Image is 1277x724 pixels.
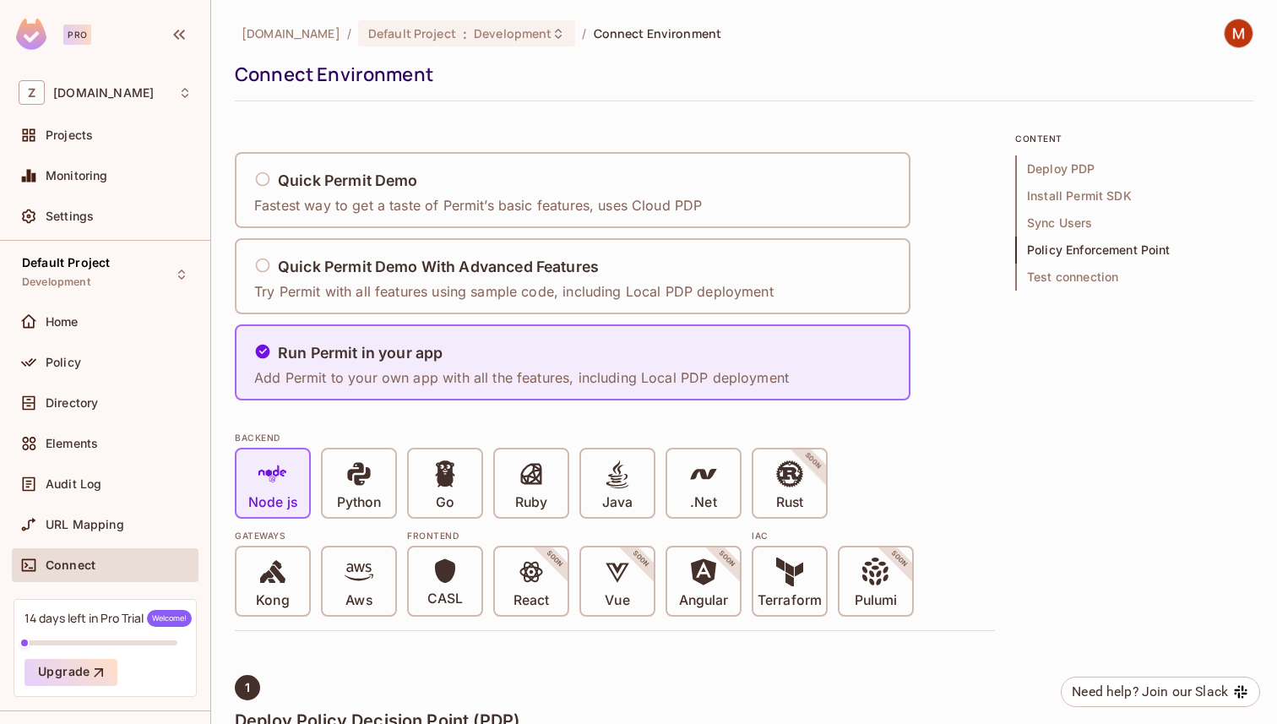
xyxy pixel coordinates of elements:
[602,494,633,511] p: Java
[46,128,93,142] span: Projects
[46,315,79,329] span: Home
[22,256,110,269] span: Default Project
[474,25,552,41] span: Development
[694,526,760,592] span: SOON
[594,25,722,41] span: Connect Environment
[514,592,549,609] p: React
[407,529,742,542] div: Frontend
[46,356,81,369] span: Policy
[248,494,297,511] p: Node js
[522,526,588,592] span: SOON
[278,172,418,189] h5: Quick Permit Demo
[254,196,702,215] p: Fastest way to get a taste of Permit’s basic features, uses Cloud PDP
[867,526,932,592] span: SOON
[16,19,46,50] img: SReyMgAAAABJRU5ErkJggg==
[347,25,351,41] li: /
[254,282,774,301] p: Try Permit with all features using sample code, including Local PDP deployment
[1015,264,1253,291] span: Test connection
[278,259,599,275] h5: Quick Permit Demo With Advanced Features
[46,396,98,410] span: Directory
[245,681,250,694] span: 1
[368,25,456,41] span: Default Project
[758,592,822,609] p: Terraform
[462,27,468,41] span: :
[22,275,90,289] span: Development
[1225,19,1253,47] img: Mohit Yadav
[427,591,463,607] p: CASL
[63,24,91,45] div: Pro
[235,431,995,444] div: BACKEND
[1072,682,1228,702] div: Need help? Join our Slack
[855,592,897,609] p: Pulumi
[515,494,547,511] p: Ruby
[254,368,789,387] p: Add Permit to your own app with all the features, including Local PDP deployment
[24,659,117,686] button: Upgrade
[256,592,289,609] p: Kong
[46,437,98,450] span: Elements
[24,610,192,627] div: 14 days left in Pro Trial
[436,494,454,511] p: Go
[46,518,124,531] span: URL Mapping
[147,610,192,627] span: Welcome!
[19,80,45,105] span: Z
[608,526,674,592] span: SOON
[337,494,381,511] p: Python
[690,494,716,511] p: .Net
[46,169,108,182] span: Monitoring
[278,345,443,362] h5: Run Permit in your app
[235,529,397,542] div: Gateways
[605,592,629,609] p: Vue
[345,592,372,609] p: Aws
[46,558,95,572] span: Connect
[1015,155,1253,182] span: Deploy PDP
[679,592,729,609] p: Angular
[46,477,101,491] span: Audit Log
[780,428,846,494] span: SOON
[235,62,1245,87] div: Connect Environment
[46,210,94,223] span: Settings
[752,529,914,542] div: IAC
[776,494,803,511] p: Rust
[1015,210,1253,237] span: Sync Users
[1015,182,1253,210] span: Install Permit SDK
[242,25,340,41] span: the active workspace
[582,25,586,41] li: /
[1015,132,1253,145] p: content
[53,86,154,100] span: Workspace: zuvees.ae
[1015,237,1253,264] span: Policy Enforcement Point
